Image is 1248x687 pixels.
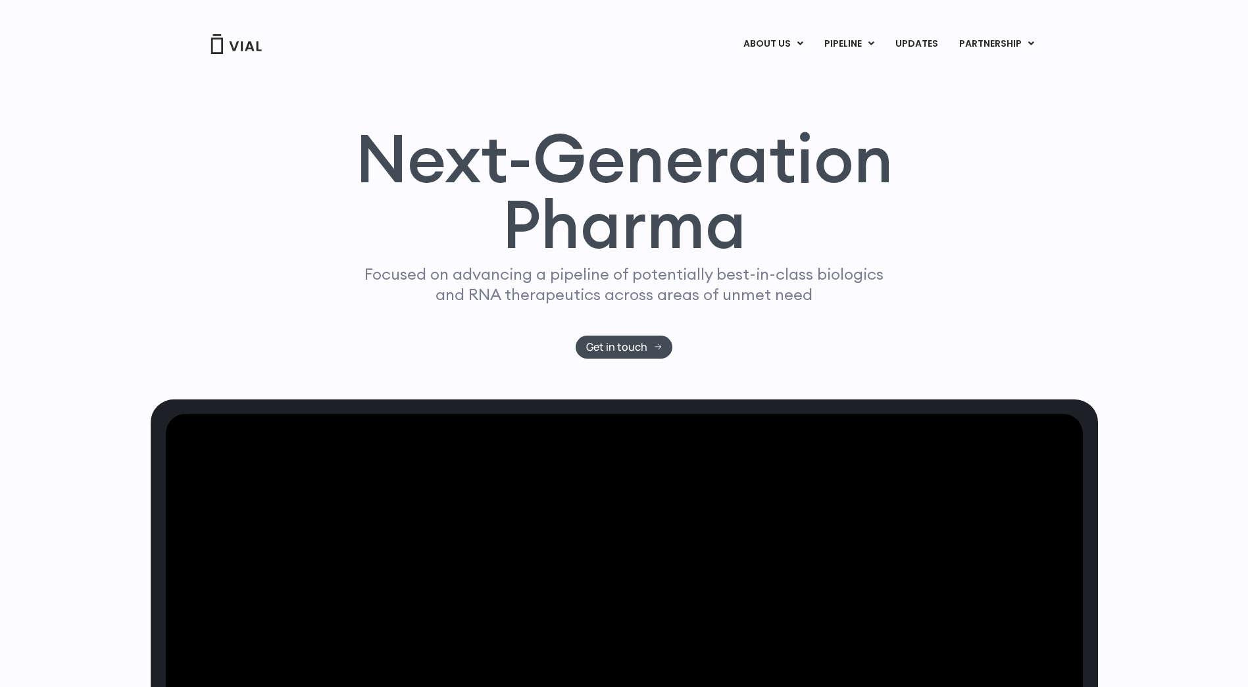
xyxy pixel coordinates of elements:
[210,34,262,54] img: Vial Logo
[359,264,889,305] p: Focused on advancing a pipeline of potentially best-in-class biologics and RNA therapeutics acros...
[885,33,948,55] a: UPDATES
[576,336,672,359] a: Get in touch
[733,33,813,55] a: ABOUT USMenu Toggle
[586,342,647,352] span: Get in touch
[949,33,1045,55] a: PARTNERSHIPMenu Toggle
[814,33,884,55] a: PIPELINEMenu Toggle
[339,125,909,258] h1: Next-Generation Pharma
